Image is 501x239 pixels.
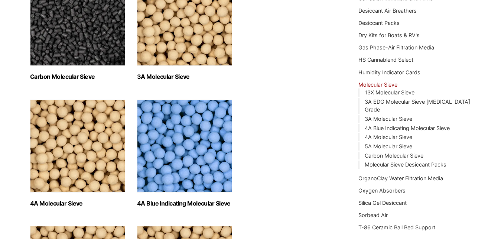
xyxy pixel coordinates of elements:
[358,69,420,75] a: Humidity Indicator Cards
[30,100,125,207] a: Visit product category 4A Molecular Sieve
[365,161,446,168] a: Molecular Sieve Desiccant Packs
[358,56,413,63] a: HS Cannablend Select
[365,143,412,149] a: 5A Molecular Sieve
[365,125,450,131] a: 4A Blue Indicating Molecular Sieve
[30,200,125,207] h2: 4A Molecular Sieve
[137,73,232,80] h2: 3A Molecular Sieve
[30,100,125,193] img: 4A Molecular Sieve
[358,44,434,51] a: Gas Phase-Air Filtration Media
[137,200,232,207] h2: 4A Blue Indicating Molecular Sieve
[365,134,412,140] a: 4A Molecular Sieve
[358,224,435,230] a: T-86 Ceramic Ball Bed Support
[365,98,470,113] a: 3A EDG Molecular Sieve [MEDICAL_DATA] Grade
[137,100,232,193] img: 4A Blue Indicating Molecular Sieve
[358,81,397,88] a: Molecular Sieve
[358,187,406,194] a: Oxygen Absorbers
[137,100,232,207] a: Visit product category 4A Blue Indicating Molecular Sieve
[358,175,443,181] a: OrganoClay Water Filtration Media
[365,116,412,122] a: 3A Molecular Sieve
[30,73,125,80] h2: Carbon Molecular Sieve
[358,200,407,206] a: Silica Gel Desiccant
[358,20,400,26] a: Desiccant Packs
[358,7,417,14] a: Desiccant Air Breathers
[365,89,414,96] a: 13X Molecular Sieve
[358,212,388,218] a: Sorbead Air
[358,32,420,38] a: Dry Kits for Boats & RV's
[365,152,423,159] a: Carbon Molecular Sieve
